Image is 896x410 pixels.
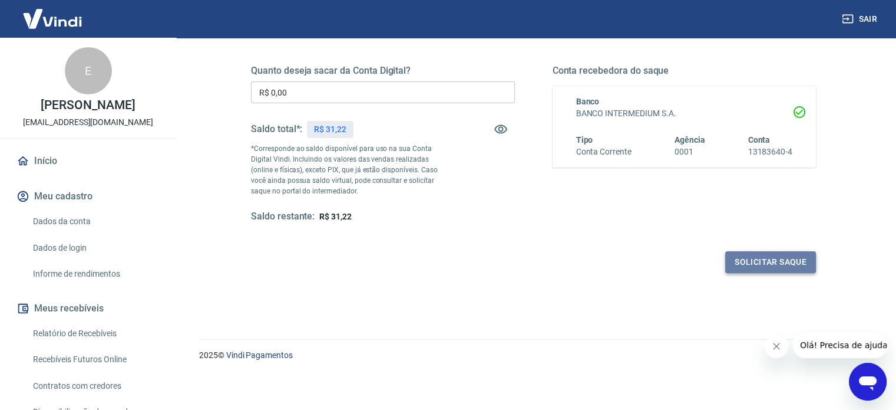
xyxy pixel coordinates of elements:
button: Solicitar saque [725,251,816,273]
a: Início [14,148,162,174]
p: [EMAIL_ADDRESS][DOMAIN_NAME] [23,116,153,129]
a: Dados de login [28,236,162,260]
button: Meu cadastro [14,183,162,209]
span: Conta [748,135,770,145]
p: [PERSON_NAME] [41,99,135,111]
div: E [65,47,112,94]
h6: 13183640-4 [748,146,792,158]
p: 2025 © [199,349,868,362]
a: Vindi Pagamentos [226,350,293,360]
span: Banco [576,97,600,106]
h5: Quanto deseja sacar da Conta Digital? [251,65,515,77]
span: R$ 31,22 [319,212,352,221]
a: Contratos com credores [28,374,162,398]
h6: Conta Corrente [576,146,632,158]
p: R$ 31,22 [314,123,346,136]
h5: Saldo restante: [251,211,315,223]
a: Recebíveis Futuros Online [28,347,162,372]
h5: Saldo total*: [251,123,302,135]
a: Informe de rendimentos [28,262,162,286]
iframe: Fechar mensagem [765,334,788,358]
button: Sair [839,8,882,30]
a: Relatório de Recebíveis [28,322,162,346]
h6: BANCO INTERMEDIUM S.A. [576,107,793,120]
span: Tipo [576,135,593,145]
iframe: Botão para abrir a janela de mensagens [849,363,887,401]
p: *Corresponde ao saldo disponível para uso na sua Conta Digital Vindi. Incluindo os valores das ve... [251,143,449,196]
h5: Conta recebedora do saque [553,65,816,77]
iframe: Mensagem da empresa [793,332,887,358]
button: Meus recebíveis [14,296,162,322]
a: Dados da conta [28,209,162,234]
img: Vindi [14,1,91,37]
span: Olá! Precisa de ajuda? [7,8,99,18]
h6: 0001 [675,146,705,158]
span: Agência [675,135,705,145]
